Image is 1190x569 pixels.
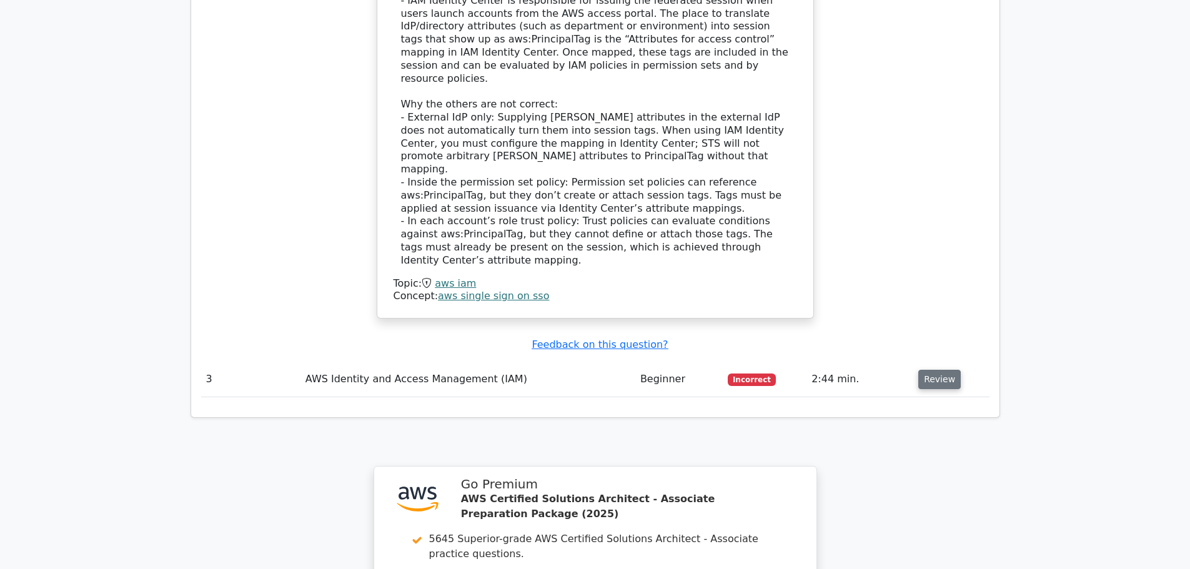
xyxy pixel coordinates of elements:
[438,290,549,302] a: aws single sign on sso
[435,277,476,289] a: aws iam
[728,374,776,386] span: Incorrect
[635,362,723,397] td: Beginner
[806,362,913,397] td: 2:44 min.
[300,362,635,397] td: AWS Identity and Access Management (IAM)
[394,290,797,303] div: Concept:
[918,370,961,389] button: Review
[394,277,797,290] div: Topic:
[201,362,300,397] td: 3
[532,339,668,350] a: Feedback on this question?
